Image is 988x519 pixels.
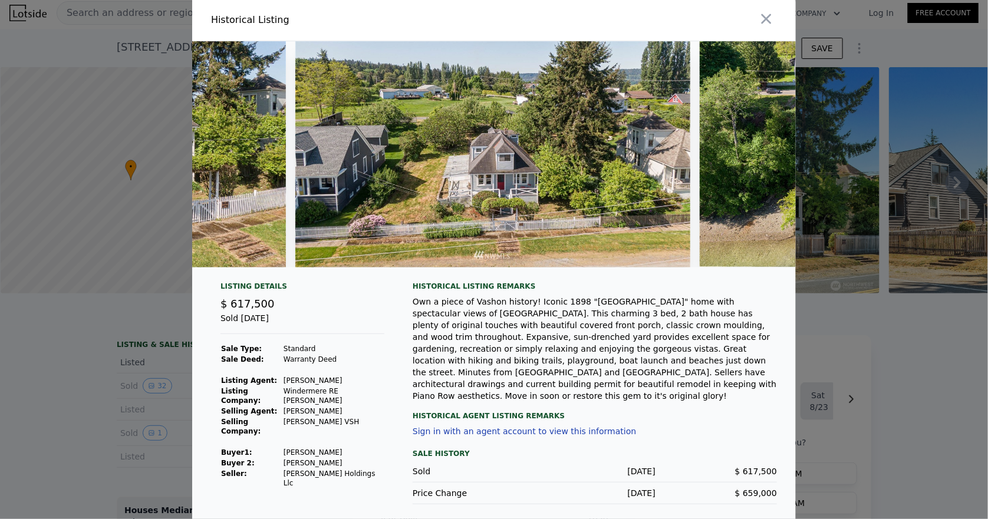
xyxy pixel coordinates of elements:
div: Own a piece of Vashon history! Iconic 1898 "[GEOGRAPHIC_DATA]" home with spectacular views of [GE... [413,296,777,402]
td: [PERSON_NAME] VSH [283,416,384,437]
strong: Listing Agent: [221,376,277,385]
button: Sign in with an agent account to view this information [413,427,636,436]
div: Listing Details [220,282,384,296]
td: [PERSON_NAME] [283,458,384,468]
span: $ 617,500 [735,467,777,476]
strong: Sale Type: [221,345,262,353]
td: [PERSON_NAME] [283,375,384,386]
td: Warranty Deed [283,354,384,365]
div: Historical Listing [211,13,489,27]
div: Historical Agent Listing Remarks [413,402,777,421]
div: Sale History [413,447,777,461]
div: [DATE] [534,487,656,499]
strong: Selling Agent: [221,407,278,415]
div: [DATE] [534,465,656,477]
td: [PERSON_NAME] [283,447,384,458]
strong: Buyer 1 : [221,448,252,457]
td: [PERSON_NAME] [283,406,384,416]
div: Sold [DATE] [220,312,384,334]
strong: Seller : [221,470,247,478]
span: $ 659,000 [735,488,777,498]
span: $ 617,500 [220,297,275,310]
strong: Sale Deed: [221,355,264,363]
div: Historical Listing remarks [413,282,777,291]
img: Property Img [295,41,690,267]
td: Standard [283,343,384,354]
div: Sold [413,465,534,477]
strong: Selling Company: [221,418,261,435]
strong: Listing Company: [221,387,261,405]
div: Price Change [413,487,534,499]
strong: Buyer 2: [221,459,255,467]
td: Windermere RE [PERSON_NAME] [283,386,384,406]
td: [PERSON_NAME] Holdings Llc [283,468,384,488]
